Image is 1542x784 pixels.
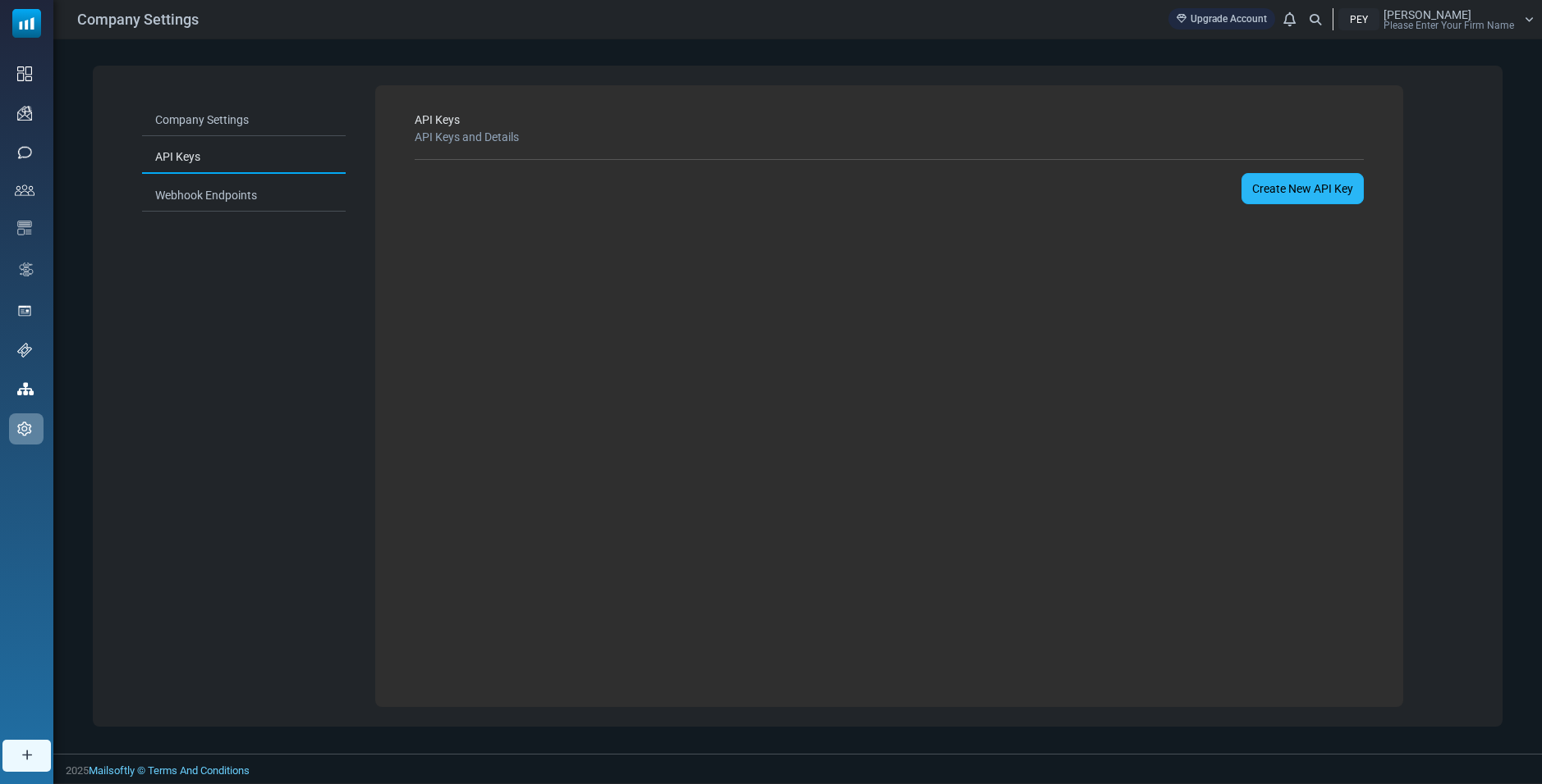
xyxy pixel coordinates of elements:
img: dashboard-icon.svg [17,66,32,81]
span: [PERSON_NAME] [1384,9,1471,21]
span: Please Enter Your Firm Name [1384,21,1514,30]
a: API Keys [142,142,346,174]
a: Webhook Endpoints [142,180,346,212]
a: Company Settings [142,105,346,136]
a: PEY [PERSON_NAME] Please Enter Your Firm Name [1338,8,1534,30]
footer: 2025 [53,754,1542,783]
div: PEY [1338,8,1379,30]
span: API Keys [415,113,460,126]
a: Mailsoftly © [89,764,145,777]
img: mailsoftly_icon_blue_white.svg [12,9,41,38]
img: contacts-icon.svg [15,185,34,196]
img: landing_pages.svg [17,303,32,318]
span: API Keys and Details [415,130,519,144]
img: settings-icon.svg [17,422,32,436]
span: translation missing: en.layouts.footer.terms_and_conditions [148,764,250,777]
img: workflow.svg [17,260,35,279]
img: email-templates-icon.svg [17,221,32,235]
img: sms-icon.png [17,145,32,160]
a: Upgrade Account [1168,8,1275,30]
a: Terms And Conditions [148,764,250,777]
a: Create New API Key [1241,173,1364,204]
span: Company Settings [77,8,199,30]
img: campaigns-icon.png [17,106,32,121]
img: support-icon.svg [17,343,32,358]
